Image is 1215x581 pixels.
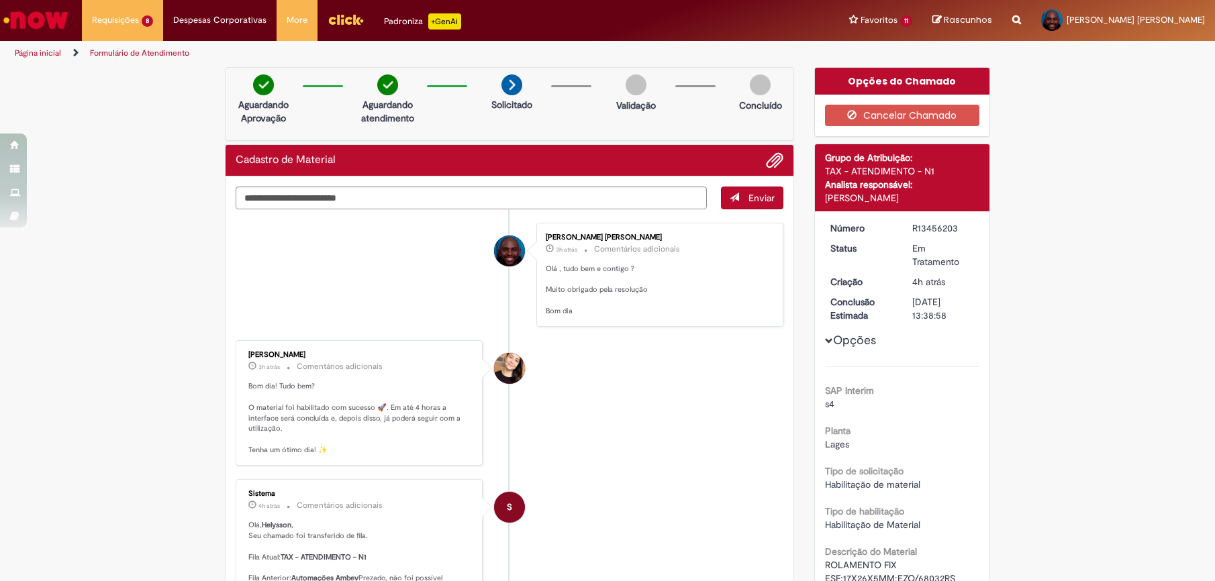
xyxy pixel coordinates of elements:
div: Analista responsável: [825,178,980,191]
img: img-circle-grey.png [750,74,771,95]
small: Comentários adicionais [297,361,383,372]
span: Lages [825,438,849,450]
div: Sabrina De Vasconcelos [494,353,525,384]
span: Habilitação de Material [825,519,920,531]
img: img-circle-grey.png [626,74,646,95]
b: TAX - ATENDIMENTO - N1 [281,552,367,562]
img: check-circle-green.png [253,74,274,95]
div: Em Tratamento [912,242,975,268]
img: ServiceNow [1,7,70,34]
time: 28/08/2025 09:31:57 [258,502,280,510]
span: Rascunhos [944,13,992,26]
small: Comentários adicionais [594,244,680,255]
p: Bom dia! Tudo bem? O material foi habilitado com sucesso 🚀. Em até 4 horas a interface será concl... [248,381,472,455]
div: System [494,492,525,523]
dt: Conclusão Estimada [820,295,903,322]
b: Descrição do Material [825,545,917,558]
div: 28/08/2025 09:31:43 [912,275,975,288]
p: +GenAi [428,13,461,30]
b: Tipo de solicitação [825,465,904,477]
span: Favoritos [861,13,897,27]
button: Enviar [721,187,783,209]
div: Padroniza [384,13,461,30]
div: Helysson Hamilton Geraldo Do Nascimento [494,235,525,266]
div: [DATE] 13:38:58 [912,295,975,322]
span: More [287,13,307,27]
p: Olá , tudo bem e contigo ? Muito obrigado pela resolução Bom dia [546,264,769,317]
p: Aguardando atendimento [355,98,420,125]
img: arrow-next.png [501,74,522,95]
ul: Trilhas de página [10,41,800,66]
p: Aguardando Aprovação [231,98,296,125]
span: Habilitação de material [825,478,920,490]
img: check-circle-green.png [377,74,398,95]
span: S [507,491,512,523]
b: SAP Interim [825,384,874,397]
dt: Criação [820,275,903,288]
span: 11 [900,15,912,27]
span: 3h atrás [556,246,577,254]
button: Adicionar anexos [766,152,783,169]
small: Comentários adicionais [297,500,383,511]
b: Helysson [262,520,291,530]
p: Validação [616,99,656,112]
div: Grupo de Atribuição: [825,151,980,164]
textarea: Digite sua mensagem aqui... [236,187,707,209]
a: Formulário de Atendimento [90,48,189,58]
div: [PERSON_NAME] [248,351,472,359]
button: Cancelar Chamado [825,105,980,126]
div: [PERSON_NAME] [825,191,980,205]
a: Página inicial [15,48,61,58]
span: Requisições [92,13,139,27]
span: s4 [825,398,834,410]
b: Planta [825,425,850,437]
b: Tipo de habilitação [825,505,904,517]
time: 28/08/2025 10:31:25 [556,246,577,254]
dt: Status [820,242,903,255]
span: 4h atrás [258,502,280,510]
div: R13456203 [912,221,975,235]
div: Opções do Chamado [815,68,990,95]
span: Enviar [748,192,775,204]
span: Despesas Corporativas [173,13,266,27]
time: 28/08/2025 09:31:43 [912,276,945,288]
h2: Cadastro de Material Histórico de tíquete [236,154,336,166]
span: 8 [142,15,153,27]
p: Concluído [739,99,782,112]
span: [PERSON_NAME] [PERSON_NAME] [1067,14,1205,25]
img: click_logo_yellow_360x200.png [328,9,364,30]
div: Sistema [248,490,472,498]
span: 3h atrás [258,363,280,371]
span: 4h atrás [912,276,945,288]
time: 28/08/2025 10:24:17 [258,363,280,371]
dt: Número [820,221,903,235]
div: [PERSON_NAME] [PERSON_NAME] [546,233,769,242]
a: Rascunhos [932,14,992,27]
p: Solicitado [491,98,532,111]
div: TAX - ATENDIMENTO - N1 [825,164,980,178]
